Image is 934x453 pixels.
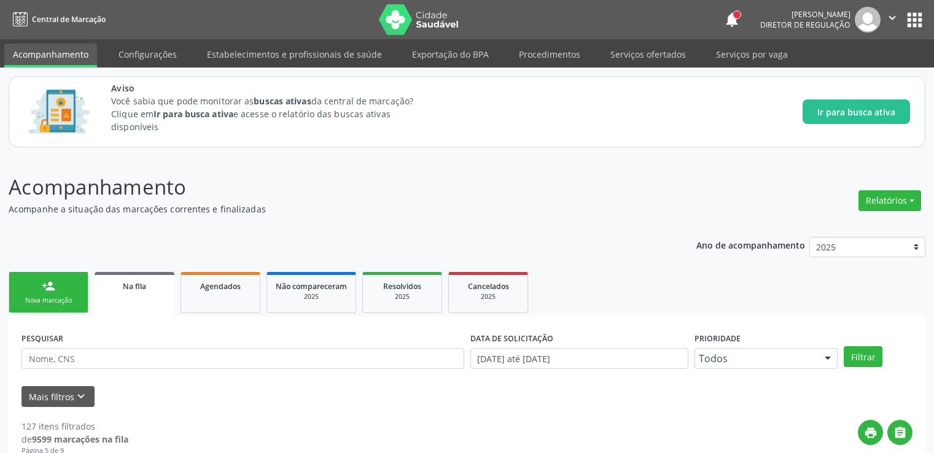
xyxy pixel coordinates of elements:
[18,296,79,305] div: Nova marcação
[110,44,185,65] a: Configurações
[254,95,311,107] strong: buscas ativas
[858,190,921,211] button: Relatórios
[803,99,910,124] button: Ir para busca ativa
[21,386,95,408] button: Mais filtroskeyboard_arrow_down
[21,329,63,348] label: PESQUISAR
[760,9,850,20] div: [PERSON_NAME]
[200,281,241,292] span: Agendados
[198,44,391,65] a: Estabelecimentos e profissionais de saúde
[760,20,850,30] span: Diretor de regulação
[457,292,519,301] div: 2025
[723,11,741,28] button: notifications
[32,14,106,25] span: Central de Marcação
[9,203,650,215] p: Acompanhe a situação das marcações correntes e finalizadas
[276,281,347,292] span: Não compareceram
[468,281,509,292] span: Cancelados
[855,7,881,33] img: img
[893,426,907,439] i: 
[9,172,650,203] p: Acompanhamento
[372,292,433,301] div: 2025
[9,9,106,29] a: Central de Marcação
[904,9,925,31] button: apps
[21,348,464,369] input: Nome, CNS
[32,433,128,445] strong: 9599 marcações na fila
[858,420,883,445] button: print
[699,352,813,365] span: Todos
[695,329,741,348] label: Prioridade
[707,44,796,65] a: Serviços por vaga
[276,292,347,301] div: 2025
[887,420,913,445] button: 
[21,433,128,446] div: de
[470,329,553,348] label: DATA DE SOLICITAÇÃO
[844,346,882,367] button: Filtrar
[696,237,805,252] p: Ano de acompanhamento
[383,281,421,292] span: Resolvidos
[21,420,128,433] div: 127 itens filtrados
[154,108,233,120] strong: Ir para busca ativa
[817,106,895,118] span: Ir para busca ativa
[470,348,688,369] input: Selecione um intervalo
[24,84,94,139] img: Imagem de CalloutCard
[42,279,55,293] div: person_add
[881,7,904,33] button: 
[885,11,899,25] i: 
[403,44,497,65] a: Exportação do BPA
[510,44,589,65] a: Procedimentos
[123,281,146,292] span: Na fila
[111,95,436,133] p: Você sabia que pode monitorar as da central de marcação? Clique em e acesse o relatório das busca...
[602,44,695,65] a: Serviços ofertados
[74,390,88,403] i: keyboard_arrow_down
[864,426,878,439] i: print
[111,82,436,95] span: Aviso
[4,44,97,68] a: Acompanhamento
